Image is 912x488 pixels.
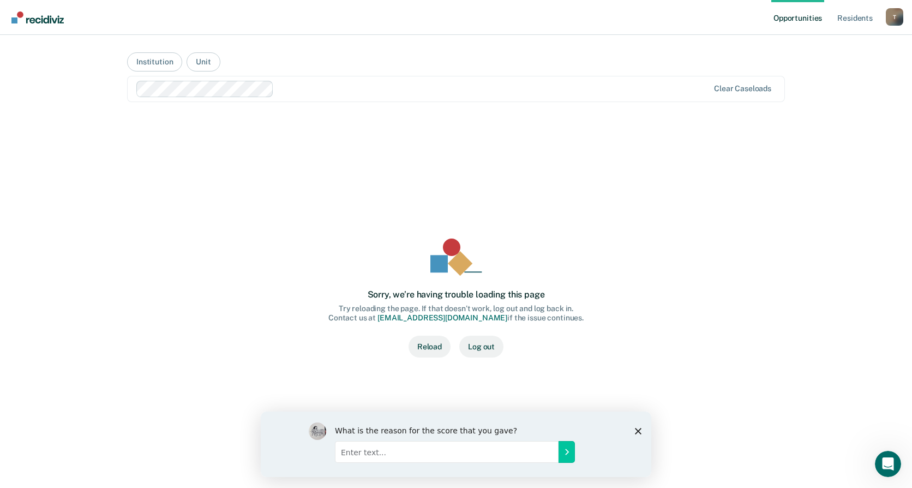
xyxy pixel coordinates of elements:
[187,52,220,72] button: Unit
[11,11,64,23] img: Recidiviz
[459,336,503,358] button: Log out
[714,84,771,93] div: Clear caseloads
[127,52,182,72] button: Institution
[886,8,903,26] button: Profile dropdown button
[409,336,451,358] button: Reload
[261,412,651,477] iframe: Survey by Kim from Recidiviz
[377,313,507,322] a: [EMAIL_ADDRESS][DOMAIN_NAME]
[875,451,901,477] iframe: Intercom live chat
[886,8,903,26] div: T
[368,289,545,300] div: Sorry, we’re having trouble loading this page
[328,304,584,323] div: Try reloading the page. If that doesn’t work, log out and log back in. Contact us at if the issue...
